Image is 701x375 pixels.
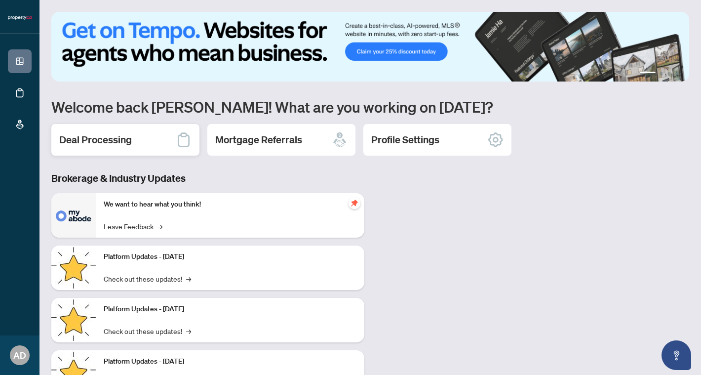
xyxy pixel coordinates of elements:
[104,356,356,367] p: Platform Updates - [DATE]
[104,304,356,315] p: Platform Updates - [DATE]
[51,298,96,342] img: Platform Updates - July 8, 2025
[371,133,439,147] h2: Profile Settings
[660,72,663,76] button: 2
[667,72,671,76] button: 3
[51,171,364,185] h3: Brokerage & Industry Updates
[59,133,132,147] h2: Deal Processing
[51,97,689,116] h1: Welcome back [PERSON_NAME]! What are you working on [DATE]?
[104,326,191,336] a: Check out these updates!→
[13,348,26,362] span: AD
[51,12,689,82] img: Slide 0
[662,340,691,370] button: Open asap
[51,193,96,238] img: We want to hear what you think!
[186,326,191,336] span: →
[215,133,302,147] h2: Mortgage Referrals
[640,72,656,76] button: 1
[675,72,679,76] button: 4
[349,197,360,209] span: pushpin
[104,273,191,284] a: Check out these updates!→
[186,273,191,284] span: →
[157,221,162,232] span: →
[104,221,162,232] a: Leave Feedback→
[104,199,356,210] p: We want to hear what you think!
[8,15,32,21] img: logo
[104,251,356,262] p: Platform Updates - [DATE]
[51,246,96,290] img: Platform Updates - July 21, 2025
